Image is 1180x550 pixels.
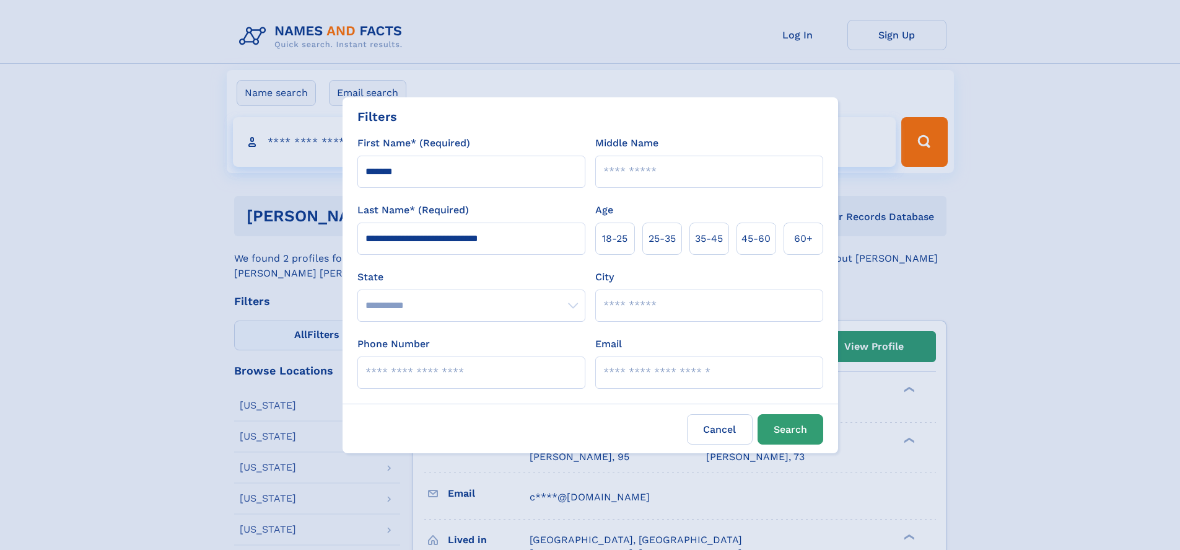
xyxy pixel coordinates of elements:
[595,203,613,218] label: Age
[649,231,676,246] span: 25‑35
[741,231,771,246] span: 45‑60
[357,337,430,352] label: Phone Number
[758,414,823,445] button: Search
[595,136,658,151] label: Middle Name
[687,414,753,445] label: Cancel
[357,203,469,218] label: Last Name* (Required)
[595,337,622,352] label: Email
[595,270,614,285] label: City
[695,231,723,246] span: 35‑45
[357,107,397,126] div: Filters
[602,231,627,246] span: 18‑25
[357,270,585,285] label: State
[794,231,813,246] span: 60+
[357,136,470,151] label: First Name* (Required)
